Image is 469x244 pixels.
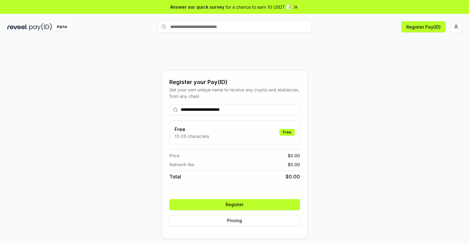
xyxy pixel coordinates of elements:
[169,78,300,86] div: Register your Pay(ID)
[7,23,28,31] img: reveel_dark
[53,23,70,31] div: Alpha
[286,173,300,180] span: $ 0.00
[169,173,181,180] span: Total
[175,126,209,133] h3: Free
[169,86,300,99] div: Get your own unique name to receive any crypto and stablecoin, from any chain
[279,129,295,136] div: Free
[175,133,209,139] p: 13-25 characters
[288,152,300,159] span: $ 0.00
[169,161,194,168] span: Network fee
[169,215,300,226] button: Pricing
[169,152,179,159] span: Price
[170,4,224,10] span: Answer our quick survey
[169,199,300,210] button: Register
[226,4,291,10] span: for a chance to earn 10 USDT 📝
[401,21,446,32] button: Register Pay(ID)
[29,23,52,31] img: pay_id
[288,161,300,168] span: $ 0.00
